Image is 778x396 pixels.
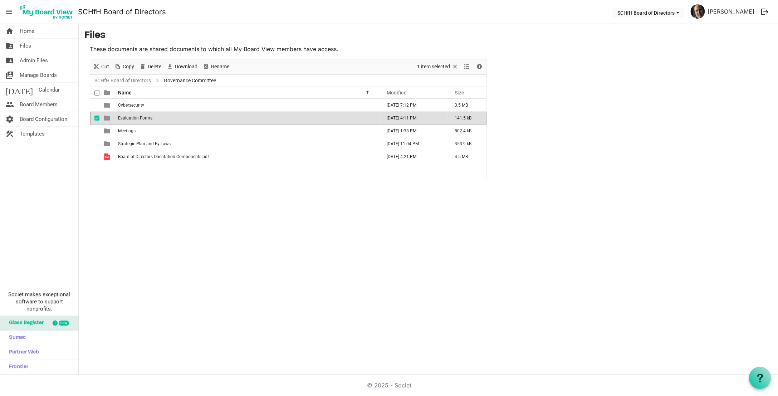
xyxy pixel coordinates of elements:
[122,62,135,71] span: Copy
[18,3,78,21] a: My Board View Logo
[116,150,379,163] td: Board of Directors Orientation Components.pdf is template cell column header Name
[118,141,171,146] span: Strategic Plan and By-Laws
[5,331,26,345] span: Sumac
[90,112,99,124] td: checkbox
[455,90,464,96] span: Size
[118,128,136,133] span: Meetings
[138,62,163,71] button: Delete
[20,127,45,141] span: Templates
[99,150,116,163] td: is template cell column header type
[99,112,116,124] td: is template cell column header type
[379,150,447,163] td: June 13, 2025 4:21 PM column header Modified
[612,8,684,18] button: SCHfH Board of Directors dropdownbutton
[3,291,75,312] span: Societ makes exceptional software to support nonprofits.
[447,99,486,112] td: 3.5 MB is template cell column header Size
[20,68,57,82] span: Manage Boards
[118,103,144,108] span: Cybersecurity
[99,99,116,112] td: is template cell column header type
[367,382,411,389] a: © 2025 - Societ
[5,112,14,126] span: settings
[118,90,132,96] span: Name
[5,39,14,53] span: folder_shared
[415,59,461,74] div: Clear selection
[201,62,231,71] button: Rename
[5,97,14,112] span: people
[39,83,60,97] span: Calendar
[5,53,14,68] span: folder_shared
[5,127,14,141] span: construction
[379,99,447,112] td: September 03, 2025 7:12 PM column header Modified
[5,24,14,38] span: home
[690,4,705,19] img: yBGpWBoWnom3Zw7BMdEWlLVUZpYoI47Jpb9souhwf1jEgJUyyu107S__lmbQQ54c4KKuLw7hNP5JKuvjTEF3_w_thumb.png
[18,3,75,21] img: My Board View Logo
[5,83,33,97] span: [DATE]
[447,150,486,163] td: 4.5 MB is template cell column header Size
[705,4,757,19] a: [PERSON_NAME]
[379,124,447,137] td: September 05, 2025 1:38 PM column header Modified
[113,62,136,71] button: Copy
[137,59,164,74] div: Delete
[84,30,772,42] h3: Files
[90,45,487,53] p: These documents are shared documents to which all My Board View members have access.
[461,59,473,74] div: View
[463,62,471,71] button: View dropdownbutton
[90,99,99,112] td: checkbox
[200,59,232,74] div: Rename
[90,150,99,163] td: checkbox
[116,112,379,124] td: Evaluation Forms is template cell column header Name
[99,124,116,137] td: is template cell column header type
[5,345,39,360] span: Partner Web
[387,90,407,96] span: Modified
[473,59,485,74] div: Details
[2,5,16,19] span: menu
[5,360,28,374] span: Frontier
[90,59,112,74] div: Cut
[20,39,31,53] span: Files
[379,137,447,150] td: October 07, 2024 11:04 PM column header Modified
[210,62,230,71] span: Rename
[174,62,198,71] span: Download
[5,68,14,82] span: switch_account
[59,321,69,326] div: new
[116,137,379,150] td: Strategic Plan and By-Laws is template cell column header Name
[379,112,447,124] td: October 01, 2025 4:11 PM column header Modified
[165,62,199,71] button: Download
[116,99,379,112] td: Cybersecurity is template cell column header Name
[162,76,217,85] span: Governance Committee
[147,62,162,71] span: Delete
[416,62,451,71] span: 1 item selected
[78,5,166,19] a: SCHfH Board of Directors
[416,62,460,71] button: Selection
[164,59,200,74] div: Download
[20,24,34,38] span: Home
[447,112,486,124] td: 141.5 kB is template cell column header Size
[92,62,111,71] button: Cut
[116,124,379,137] td: Meetings is template cell column header Name
[93,76,152,85] a: SCHfH Board of Directors
[90,124,99,137] td: checkbox
[757,4,772,19] button: logout
[118,116,152,121] span: Evaluation Forms
[118,154,209,159] span: Board of Directors Orientation Components.pdf
[475,62,484,71] button: Details
[101,62,110,71] span: Cut
[5,316,44,330] span: Glass Register
[20,97,58,112] span: Board Members
[99,137,116,150] td: is template cell column header type
[447,137,486,150] td: 353.9 kB is template cell column header Size
[447,124,486,137] td: 802.4 kB is template cell column header Size
[90,137,99,150] td: checkbox
[20,53,48,68] span: Admin Files
[20,112,67,126] span: Board Configuration
[112,59,137,74] div: Copy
